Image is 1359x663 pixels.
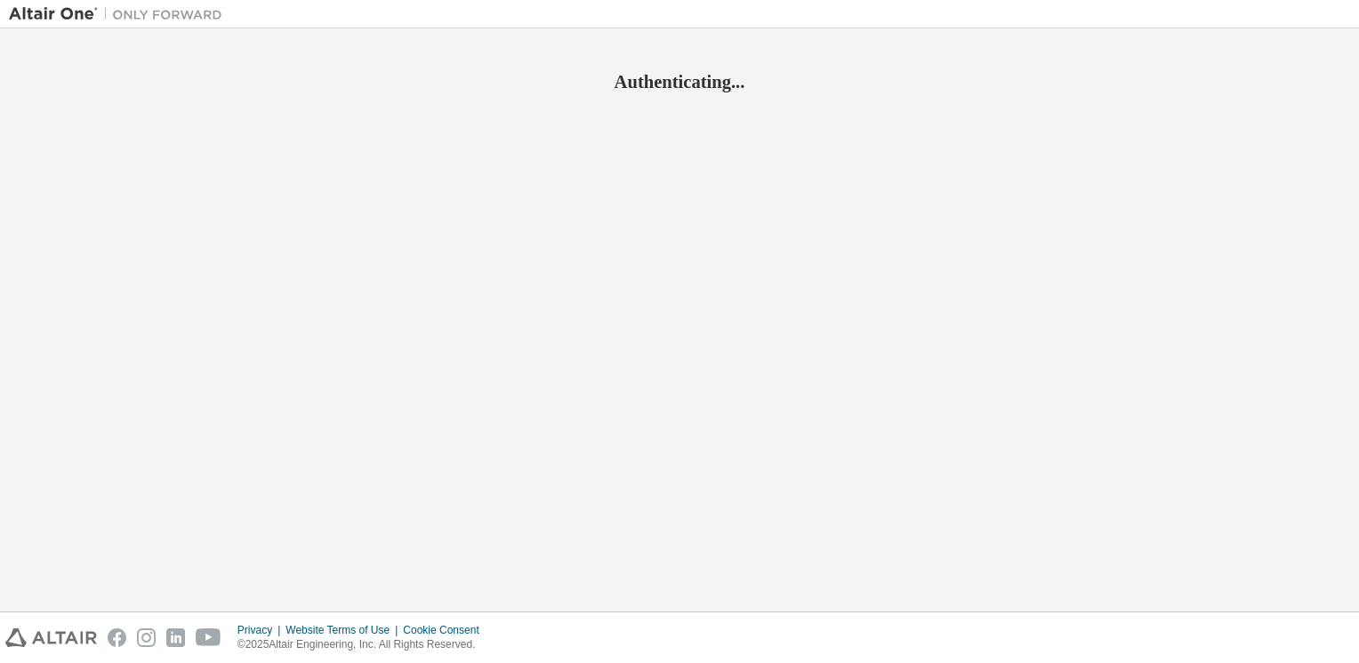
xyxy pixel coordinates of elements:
[285,623,403,637] div: Website Terms of Use
[137,628,156,647] img: instagram.svg
[237,637,490,652] p: © 2025 Altair Engineering, Inc. All Rights Reserved.
[196,628,221,647] img: youtube.svg
[403,623,489,637] div: Cookie Consent
[108,628,126,647] img: facebook.svg
[166,628,185,647] img: linkedin.svg
[9,70,1350,93] h2: Authenticating...
[9,5,231,23] img: Altair One
[5,628,97,647] img: altair_logo.svg
[237,623,285,637] div: Privacy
